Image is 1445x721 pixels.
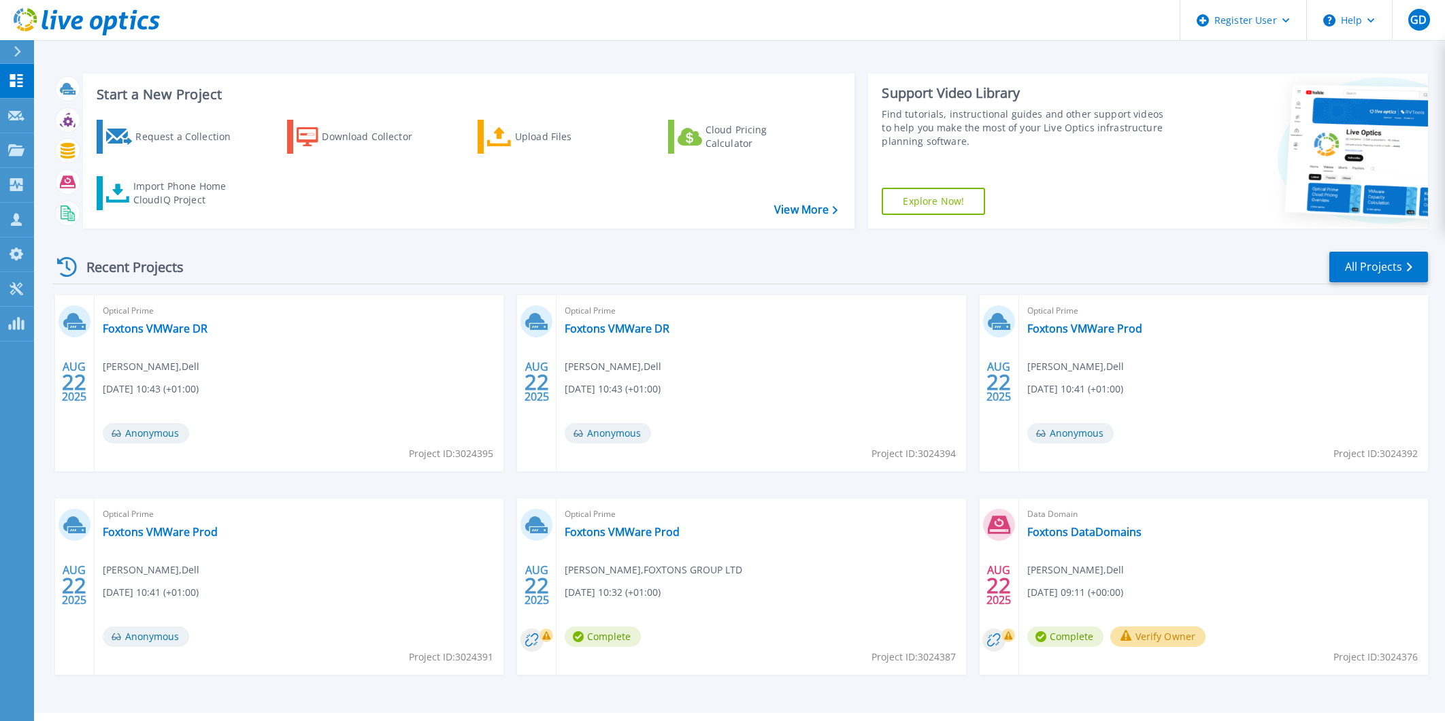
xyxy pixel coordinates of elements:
[565,423,651,443] span: Anonymous
[1027,423,1114,443] span: Anonymous
[565,322,669,335] a: Foxtons VMWare DR
[409,446,493,461] span: Project ID: 3024395
[1410,14,1427,25] span: GD
[986,560,1012,610] div: AUG 2025
[986,580,1011,591] span: 22
[103,382,199,397] span: [DATE] 10:43 (+01:00)
[565,563,742,577] span: [PERSON_NAME] , FOXTONS GROUP LTD
[524,357,550,407] div: AUG 2025
[882,84,1169,102] div: Support Video Library
[322,123,431,150] div: Download Collector
[986,357,1012,407] div: AUG 2025
[103,525,218,539] a: Foxtons VMWare Prod
[103,322,207,335] a: Foxtons VMWare DR
[1027,507,1420,522] span: Data Domain
[1027,303,1420,318] span: Optical Prime
[565,382,661,397] span: [DATE] 10:43 (+01:00)
[1333,446,1418,461] span: Project ID: 3024392
[986,376,1011,388] span: 22
[97,120,248,154] a: Request a Collection
[1333,650,1418,665] span: Project ID: 3024376
[1329,252,1428,282] a: All Projects
[409,650,493,665] span: Project ID: 3024391
[1027,585,1123,600] span: [DATE] 09:11 (+00:00)
[103,359,199,374] span: [PERSON_NAME] , Dell
[1027,322,1142,335] a: Foxtons VMWare Prod
[565,626,641,647] span: Complete
[1027,563,1124,577] span: [PERSON_NAME] , Dell
[515,123,624,150] div: Upload Files
[135,123,244,150] div: Request a Collection
[1110,626,1206,647] button: Verify Owner
[565,507,957,522] span: Optical Prime
[668,120,820,154] a: Cloud Pricing Calculator
[1027,382,1123,397] span: [DATE] 10:41 (+01:00)
[871,446,956,461] span: Project ID: 3024394
[133,180,239,207] div: Import Phone Home CloudIQ Project
[871,650,956,665] span: Project ID: 3024387
[565,525,680,539] a: Foxtons VMWare Prod
[103,423,189,443] span: Anonymous
[882,107,1169,148] div: Find tutorials, instructional guides and other support videos to help you make the most of your L...
[103,507,495,522] span: Optical Prime
[1027,626,1103,647] span: Complete
[882,188,985,215] a: Explore Now!
[103,585,199,600] span: [DATE] 10:41 (+01:00)
[103,563,199,577] span: [PERSON_NAME] , Dell
[565,359,661,374] span: [PERSON_NAME] , Dell
[287,120,439,154] a: Download Collector
[565,303,957,318] span: Optical Prime
[52,250,202,284] div: Recent Projects
[524,560,550,610] div: AUG 2025
[97,87,837,102] h3: Start a New Project
[774,203,837,216] a: View More
[525,580,549,591] span: 22
[1027,359,1124,374] span: [PERSON_NAME] , Dell
[478,120,629,154] a: Upload Files
[61,357,87,407] div: AUG 2025
[103,303,495,318] span: Optical Prime
[1027,525,1142,539] a: Foxtons DataDomains
[61,560,87,610] div: AUG 2025
[525,376,549,388] span: 22
[62,580,86,591] span: 22
[103,626,189,647] span: Anonymous
[62,376,86,388] span: 22
[705,123,814,150] div: Cloud Pricing Calculator
[565,585,661,600] span: [DATE] 10:32 (+01:00)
